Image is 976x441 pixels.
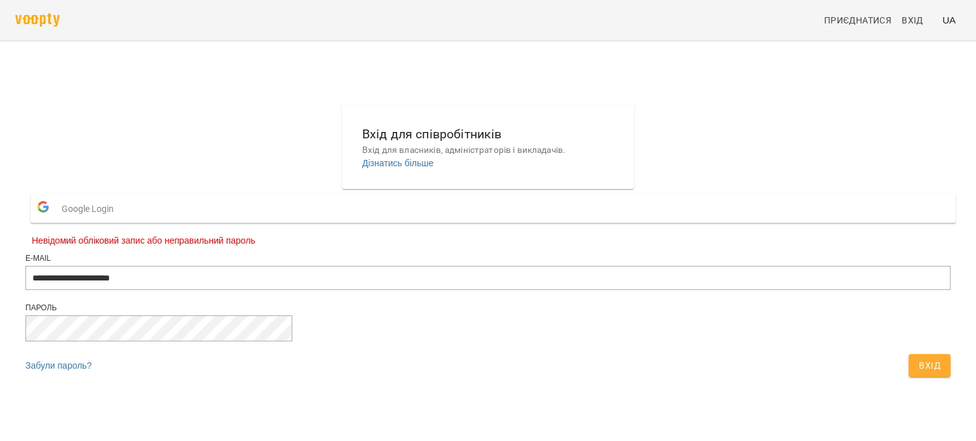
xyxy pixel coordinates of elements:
div: Пароль [25,303,951,313]
img: voopty.png [15,13,60,27]
a: Забули пароль? [25,360,91,371]
span: Невідомий обліковий запис або неправильний пароль [32,234,944,247]
a: Вхід [897,9,937,32]
div: E-mail [25,253,951,264]
span: Вхід [919,358,940,373]
button: Вхід [909,354,951,377]
p: Вхід для власників, адміністраторів і викладачів. [362,144,614,157]
a: Дізнатись більше [362,158,433,168]
h6: Вхід для співробітників [362,124,614,144]
span: Вхід [902,13,923,28]
span: UA [942,13,956,27]
span: Приєднатися [824,13,891,28]
a: Приєднатися [819,9,897,32]
button: Google Login [30,194,956,223]
button: Вхід для співробітниківВхід для власників, адміністраторів і викладачів.Дізнатись більше [352,114,624,180]
button: UA [937,8,961,32]
span: Google Login [62,196,120,221]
